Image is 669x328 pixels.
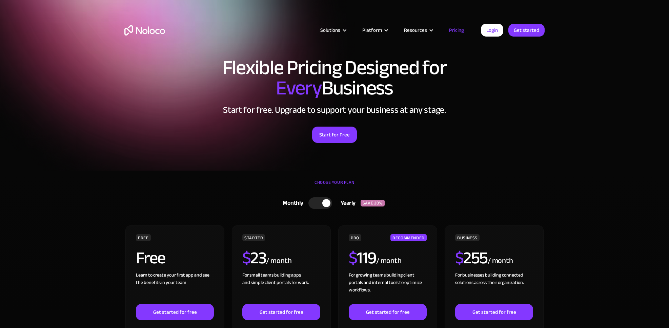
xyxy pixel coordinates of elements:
a: Login [481,24,503,37]
a: Get started for free [455,304,533,320]
div: Resources [396,26,441,35]
a: Get started for free [136,304,214,320]
a: home [124,25,165,36]
a: Get started for free [242,304,320,320]
div: Yearly [332,198,361,208]
div: CHOOSE YOUR PLAN [124,177,545,194]
div: For businesses building connected solutions across their organization. ‍ [455,271,533,304]
div: Learn to create your first app and see the benefits in your team ‍ [136,271,214,304]
span: $ [349,242,357,274]
h2: 23 [242,249,266,266]
div: PRO [349,234,361,241]
div: FREE [136,234,151,241]
div: Solutions [320,26,340,35]
h2: Free [136,249,165,266]
div: STARTER [242,234,265,241]
div: / month [488,256,513,266]
div: Resources [404,26,427,35]
span: Every [276,69,322,107]
a: Get started [508,24,545,37]
div: For growing teams building client portals and internal tools to optimize workflows. [349,271,427,304]
div: SAVE 20% [361,200,385,206]
span: $ [242,242,251,274]
a: Get started for free [349,304,427,320]
div: For small teams building apps and simple client portals for work. ‍ [242,271,320,304]
h2: Start for free. Upgrade to support your business at any stage. [124,105,545,115]
h2: 119 [349,249,376,266]
div: Platform [354,26,396,35]
h1: Flexible Pricing Designed for Business [124,58,545,98]
div: BUSINESS [455,234,480,241]
a: Pricing [441,26,472,35]
div: Monthly [274,198,308,208]
div: / month [376,256,402,266]
div: / month [266,256,291,266]
div: RECOMMENDED [390,234,427,241]
div: Solutions [312,26,354,35]
div: Platform [362,26,382,35]
h2: 255 [455,249,488,266]
a: Start for Free [312,127,357,143]
span: $ [455,242,464,274]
